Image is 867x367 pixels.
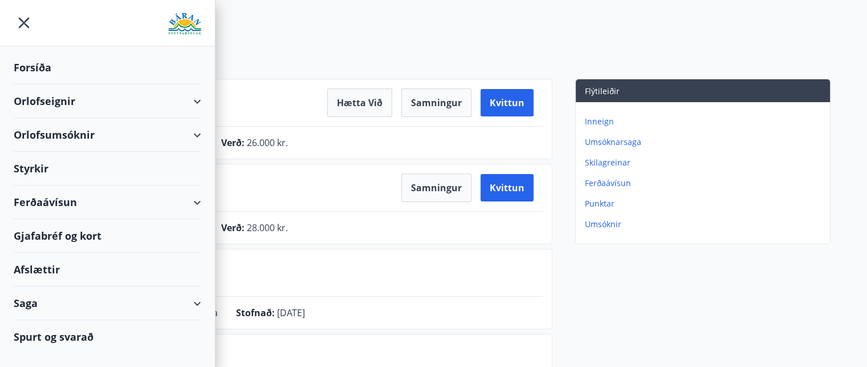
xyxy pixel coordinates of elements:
button: Kvittun [481,174,534,201]
p: Skilagreinar [585,157,825,168]
div: Ferðaávísun [14,185,201,219]
button: menu [14,13,34,33]
p: Umsóknarsaga [585,136,825,148]
span: Verð : [221,221,245,234]
div: Styrkir [14,152,201,185]
span: 26.000 kr. [247,136,288,149]
div: Forsíða [14,51,201,84]
span: [DATE] [277,306,305,319]
div: Gjafabréf og kort [14,219,201,253]
div: Saga [14,287,201,320]
div: Spurt og svarað [14,320,201,353]
p: Umsóknir [585,219,825,230]
p: Inneign [585,116,825,127]
div: Orlofsumsóknir [14,118,201,152]
button: Samningur [401,88,471,117]
img: union_logo [168,13,201,35]
div: Afslættir [14,253,201,287]
div: Orlofseignir [14,84,201,118]
span: Flýtileiðir [585,86,620,96]
span: 28.000 kr. [247,221,288,234]
p: Ferðaávísun [585,178,825,189]
span: Verð : [221,136,245,149]
button: Kvittun [481,89,534,116]
p: Punktar [585,198,825,209]
span: Stofnað : [236,306,275,319]
button: Samningur [401,174,471,202]
button: Hætta við [327,88,392,117]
